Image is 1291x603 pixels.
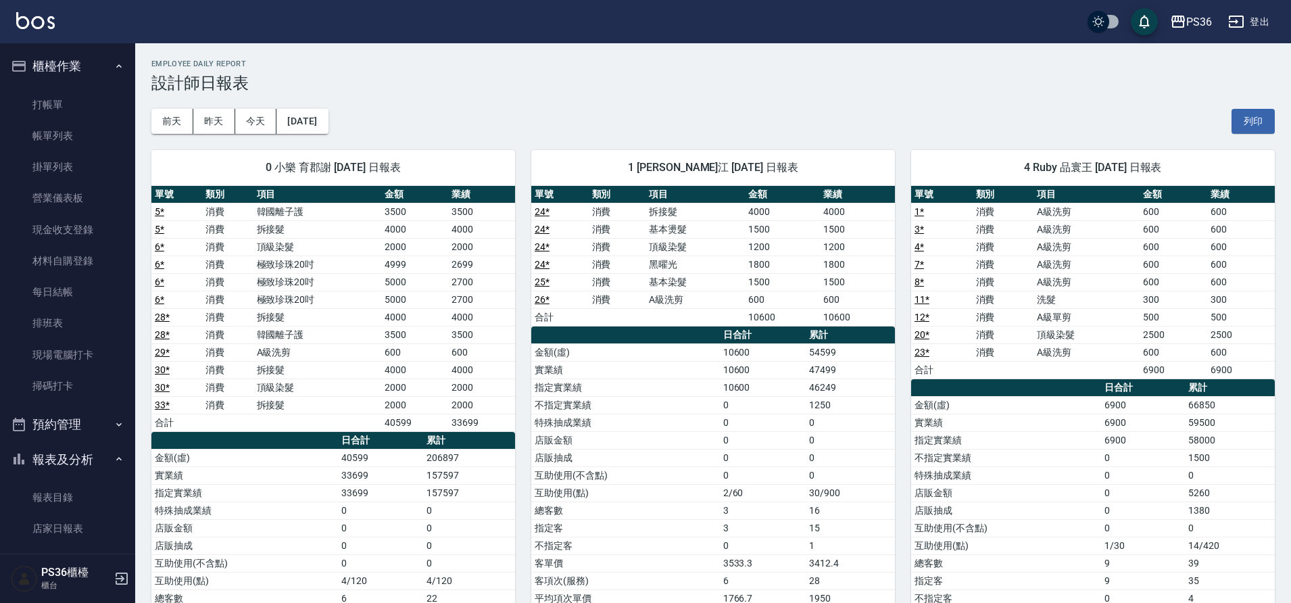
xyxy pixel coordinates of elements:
[531,343,720,361] td: 金額(虛)
[151,502,338,519] td: 特殊抽成業績
[911,186,1275,379] table: a dense table
[168,161,499,174] span: 0 小樂 育郡謝 [DATE] 日報表
[1140,203,1207,220] td: 600
[645,256,745,273] td: 黑曜光
[1033,203,1140,220] td: A級洗剪
[253,291,382,308] td: 極致珍珠20吋
[531,361,720,379] td: 實業績
[5,151,130,183] a: 掛單列表
[151,572,338,589] td: 互助使用(點)
[1140,273,1207,291] td: 600
[151,186,515,432] table: a dense table
[911,554,1101,572] td: 總客數
[151,466,338,484] td: 實業績
[41,566,110,579] h5: PS36櫃檯
[423,519,515,537] td: 0
[448,273,515,291] td: 2700
[381,186,448,203] th: 金額
[806,484,895,502] td: 30/900
[381,396,448,414] td: 2000
[253,361,382,379] td: 拆接髮
[448,203,515,220] td: 3500
[423,484,515,502] td: 157597
[202,361,253,379] td: 消費
[1207,203,1275,220] td: 600
[1101,502,1185,519] td: 0
[911,466,1101,484] td: 特殊抽成業績
[276,109,328,134] button: [DATE]
[1207,238,1275,256] td: 600
[1165,8,1217,36] button: PS36
[423,432,515,450] th: 累計
[448,238,515,256] td: 2000
[151,59,1275,68] h2: Employee Daily Report
[1207,291,1275,308] td: 300
[720,537,806,554] td: 0
[448,361,515,379] td: 4000
[745,256,820,273] td: 1800
[338,502,423,519] td: 0
[1131,8,1158,35] button: save
[927,161,1259,174] span: 4 Ruby 品寰王 [DATE] 日報表
[1185,537,1275,554] td: 14/420
[448,343,515,361] td: 600
[1185,396,1275,414] td: 66850
[911,537,1101,554] td: 互助使用(點)
[911,414,1101,431] td: 實業績
[5,308,130,339] a: 排班表
[5,339,130,370] a: 現場電腦打卡
[531,308,589,326] td: 合計
[1140,291,1207,308] td: 300
[1140,256,1207,273] td: 600
[448,414,515,431] td: 33699
[911,572,1101,589] td: 指定客
[745,186,820,203] th: 金額
[1207,256,1275,273] td: 600
[720,484,806,502] td: 2/60
[381,238,448,256] td: 2000
[806,327,895,344] th: 累計
[1185,554,1275,572] td: 39
[745,220,820,238] td: 1500
[1101,554,1185,572] td: 9
[151,449,338,466] td: 金額(虛)
[5,89,130,120] a: 打帳單
[202,203,253,220] td: 消費
[806,466,895,484] td: 0
[448,396,515,414] td: 2000
[745,273,820,291] td: 1500
[151,414,202,431] td: 合計
[1033,186,1140,203] th: 項目
[202,396,253,414] td: 消費
[645,203,745,220] td: 拆接髮
[253,326,382,343] td: 韓國離子護
[820,291,895,308] td: 600
[1207,343,1275,361] td: 600
[5,214,130,245] a: 現金收支登錄
[338,537,423,554] td: 0
[448,186,515,203] th: 業績
[423,537,515,554] td: 0
[820,186,895,203] th: 業績
[1185,466,1275,484] td: 0
[202,238,253,256] td: 消費
[151,186,202,203] th: 單號
[338,554,423,572] td: 0
[338,449,423,466] td: 40599
[806,519,895,537] td: 15
[1033,326,1140,343] td: 頂級染髮
[202,308,253,326] td: 消費
[806,502,895,519] td: 16
[589,273,646,291] td: 消費
[720,343,806,361] td: 10600
[202,220,253,238] td: 消費
[151,484,338,502] td: 指定實業績
[1207,220,1275,238] td: 600
[253,308,382,326] td: 拆接髮
[1185,502,1275,519] td: 1380
[253,220,382,238] td: 拆接髮
[820,220,895,238] td: 1500
[1185,414,1275,431] td: 59500
[1140,220,1207,238] td: 600
[1207,326,1275,343] td: 2500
